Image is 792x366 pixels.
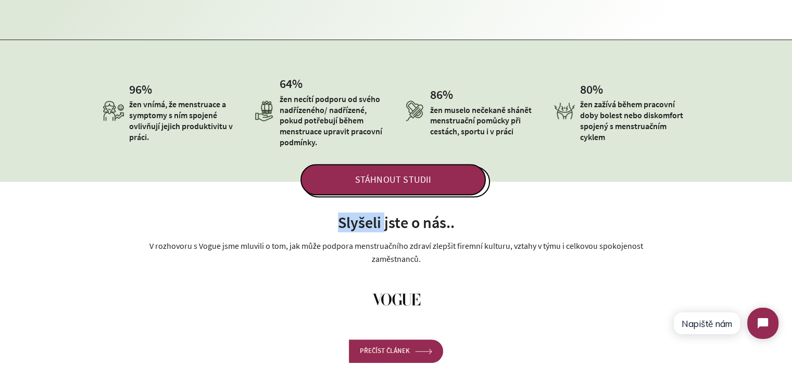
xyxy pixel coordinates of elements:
span: 96 [129,81,142,97]
p: žen muselo nečekaně shánět menstruační pomůcky při cestách, sportu i v práci [430,105,539,137]
iframe: Tidio Chat [664,299,787,348]
a: STÁHNOUT STUDII [303,166,490,197]
span: % [292,75,303,92]
p: žen zažívá během pracovní doby bolest nebo diskomfort spojený s menstruačním cyklem [580,99,689,142]
span: STÁHNOUT STUDII [300,164,486,195]
span: 86 [430,86,443,103]
span: % [593,81,603,97]
span: 80 [580,81,593,97]
p: žen necítí podporu od svého nadřízeného/ nadřízené, pokud potřebují během menstruace upravit prac... [280,94,388,148]
span: 64 [280,75,292,92]
p: žen vnímá, že menstruace a symptomy s ním spojené ovlivňují jejich produktivitu v práci. [129,99,238,142]
img: Vogue__magazine_-Logo.wine_e680a395-97d9-4169-a104-942e17360b92_120x.png [365,279,428,320]
p: V rozhovoru s Vogue jsme mluvili o tom, jak může podpora menstruačního zdraví zlepšit firemní kul... [139,239,654,266]
a: PŘEČÍST ČLÁNEK [349,339,443,362]
span: % [142,81,152,97]
span: % [443,86,453,103]
h2: Slyšeli jste o nás.. [139,213,654,232]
